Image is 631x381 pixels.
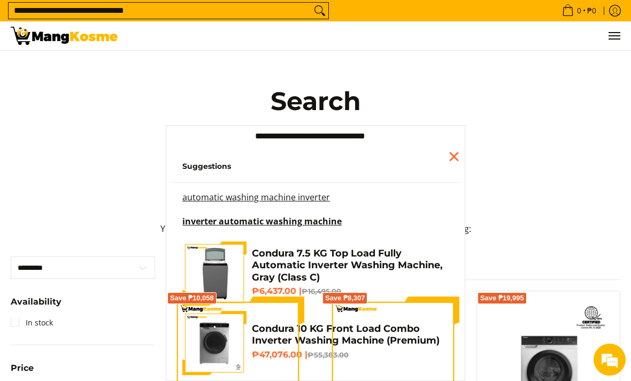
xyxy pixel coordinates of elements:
div: Minimize live chat window [175,5,201,31]
span: Price [11,364,34,372]
span: Save ₱19,995 [480,295,524,301]
summary: Open [11,298,61,314]
h4: Condura 10 KG Front Load Combo Inverter Washing Machine (Premium) [252,323,449,347]
img: condura-7.5kg-fully-automatic-top-load-inverter-washing-machine-class-a-full-view-mang-kosme [185,242,244,306]
span: • [559,5,599,17]
h6: ₱6,437.00 | [252,286,449,297]
span: Save ₱8,307 [325,295,365,301]
span: ₱0 [586,7,598,14]
mark: automatic washing machine inverter [182,191,330,203]
nav: Main Menu [128,21,620,50]
button: Menu [607,21,620,50]
h1: Search [166,85,465,117]
button: Search [311,3,328,19]
del: ₱16,495.00 [302,287,341,296]
h6: ₱47,076.00 | [252,349,449,361]
span: Save ₱10,058 [170,295,214,301]
em: Submit [157,299,194,313]
a: In stock [11,314,53,331]
summary: Open [11,364,34,380]
a: condura-7.5kg-fully-automatic-top-load-inverter-washing-machine-class-a-full-view-mang-kosme Cond... [182,242,449,306]
h4: Condura 7.5 KG Top Load Fully Automatic Inverter Washing Machine, Gray (Class C) [252,247,449,283]
a: Condura 10 KG Front Load Combo Inverter Washing Machine (Premium) Condura 10 KG Front Load Combo ... [182,311,449,375]
ul: Customer Navigation [128,21,620,50]
div: Leave a message [56,60,180,74]
img: Condura 10 KG Front Load Combo Inverter Washing Machine (Premium) [182,311,247,375]
h6: Suggestions [182,162,449,171]
textarea: Type your message and click 'Submit' [5,261,204,299]
img: Search: 21 results found for &quot;automatic washing machine inverter&quot; | Mang Kosme [11,27,118,45]
span: Availability [11,298,61,306]
span: 0 [575,7,583,14]
del: ₱55,383.00 [307,351,349,359]
div: Close pop up [446,149,462,165]
a: inverter automatic washing machine [182,217,449,236]
span: We are offline. Please leave us a message. [22,119,187,227]
span: inverter automatic washing machine [182,215,342,227]
a: automatic washing machine inverter [182,193,449,212]
p: Your search for found the following: [11,222,620,246]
